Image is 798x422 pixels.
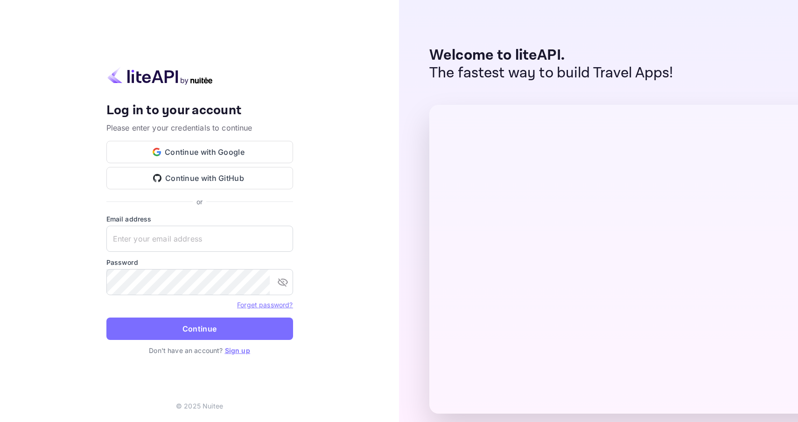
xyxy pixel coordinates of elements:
button: Continue with GitHub [106,167,293,189]
a: Sign up [225,346,250,354]
a: Forget password? [237,301,293,309]
input: Enter your email address [106,226,293,252]
button: toggle password visibility [273,273,292,291]
h4: Log in to your account [106,103,293,119]
button: Continue with Google [106,141,293,163]
img: liteapi [106,67,214,85]
p: The fastest way to build Travel Apps! [429,64,673,82]
p: or [196,197,203,207]
button: Continue [106,318,293,340]
p: Please enter your credentials to continue [106,122,293,133]
p: Don't have an account? [106,346,293,355]
a: Forget password? [237,300,293,309]
p: © 2025 Nuitee [176,401,223,411]
label: Password [106,257,293,267]
label: Email address [106,214,293,224]
p: Welcome to liteAPI. [429,47,673,64]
